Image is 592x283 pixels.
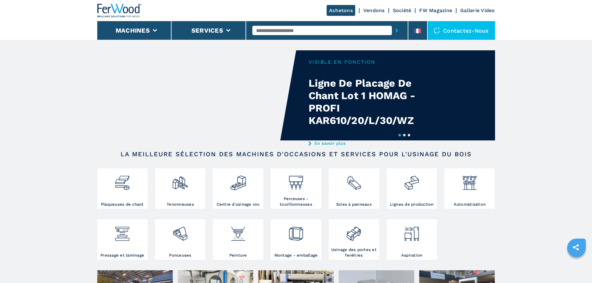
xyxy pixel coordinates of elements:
button: Services [191,27,223,34]
img: foratrici_inseritrici_2.png [288,170,304,191]
img: montaggio_imballaggio_2.png [288,221,304,242]
img: aspirazione_1.png [403,221,420,242]
h3: Tenonneuses [167,202,194,207]
h3: Pressage et laminage [100,253,144,258]
a: Lignes de production [387,168,437,209]
a: En savoir plus [309,141,430,146]
h2: LA MEILLEURE SÉLECTION DES MACHINES D'OCCASIONS ET SERVICES POUR L'USINAGE DU BOIS [117,150,475,158]
a: Usinage des portes et fenêtres [329,219,379,260]
a: Automatisation [444,168,495,209]
img: bordatrici_1.png [114,170,131,191]
a: Perceuses - tourillonneuses [271,168,321,209]
h3: Scies à panneaux [336,202,372,207]
a: Scies à panneaux [329,168,379,209]
h3: Perceuses - tourillonneuses [272,196,319,207]
h3: Automatisation [454,202,486,207]
img: squadratrici_2.png [172,170,188,191]
img: lavorazione_porte_finestre_2.png [346,221,362,242]
button: Machines [116,27,150,34]
img: sezionatrici_2.png [346,170,362,191]
a: Aspiration [387,219,437,260]
a: Plaqueuses de chant [97,168,148,209]
button: 3 [408,134,410,136]
img: linee_di_produzione_2.png [403,170,420,191]
h3: Montage - emballage [274,253,318,258]
a: FW Magazine [419,7,452,13]
a: Pressage et laminage [97,219,148,260]
img: automazione.png [461,170,478,191]
a: Société [393,7,411,13]
a: sharethis [568,240,584,255]
h3: Peinture [229,253,247,258]
a: Vendons [363,7,385,13]
h3: Lignes de production [390,202,434,207]
button: 1 [398,134,401,136]
h3: Aspiration [401,253,423,258]
a: Peinture [213,219,263,260]
a: Achetons [327,5,355,16]
img: levigatrici_2.png [172,221,188,242]
h3: Plaqueuses de chant [101,202,144,207]
a: Gallerie Video [460,7,495,13]
h3: Usinage des portes et fenêtres [330,247,378,258]
a: Ponceuses [155,219,205,260]
img: pressa-strettoia.png [114,221,131,242]
img: verniciatura_1.png [230,221,246,242]
h3: Ponceuses [169,253,191,258]
a: Tenonneuses [155,168,205,209]
h3: Centre d'usinage cnc [217,202,260,207]
a: Centre d'usinage cnc [213,168,263,209]
img: centro_di_lavoro_cnc_2.png [230,170,246,191]
img: Ferwood [97,4,142,17]
button: submit-button [392,23,402,38]
button: 2 [403,134,406,136]
iframe: Chat [566,255,587,278]
img: Contactez-nous [434,27,440,34]
div: Contactez-nous [428,21,495,40]
video: Your browser does not support the video tag. [97,50,296,140]
a: Montage - emballage [271,219,321,260]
